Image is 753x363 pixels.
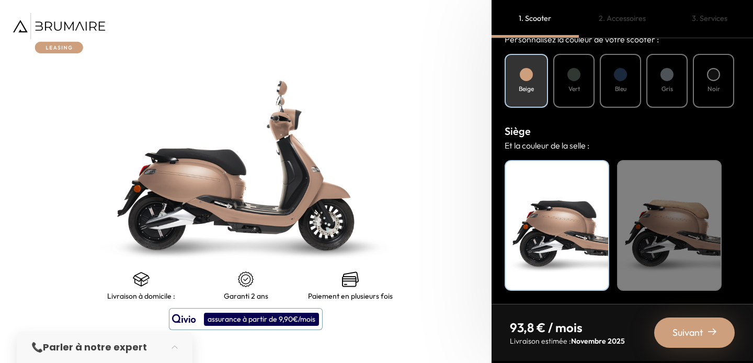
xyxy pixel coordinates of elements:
[708,327,716,336] img: right-arrow-2.png
[510,336,625,346] p: Livraison estimée :
[107,292,175,300] p: Livraison à domicile :
[505,139,740,152] p: Et la couleur de la selle :
[510,319,625,336] p: 93,8 € / mois
[133,271,150,288] img: shipping.png
[661,84,673,94] h4: Gris
[511,166,603,180] h4: Noir
[672,325,703,340] span: Suivant
[237,271,254,288] img: certificat-de-garantie.png
[505,33,740,46] p: Personnalisez la couleur de votre scooter :
[224,292,268,300] p: Garanti 2 ans
[519,84,534,94] h4: Beige
[169,308,323,330] button: assurance à partir de 9,90€/mois
[204,313,319,326] div: assurance à partir de 9,90€/mois
[342,271,359,288] img: credit-cards.png
[13,13,105,53] img: Brumaire Leasing
[568,84,580,94] h4: Vert
[708,84,720,94] h4: Noir
[623,166,715,180] h4: Beige
[505,123,740,139] h3: Siège
[615,84,626,94] h4: Bleu
[172,313,196,325] img: logo qivio
[308,292,393,300] p: Paiement en plusieurs fois
[571,336,625,346] span: Novembre 2025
